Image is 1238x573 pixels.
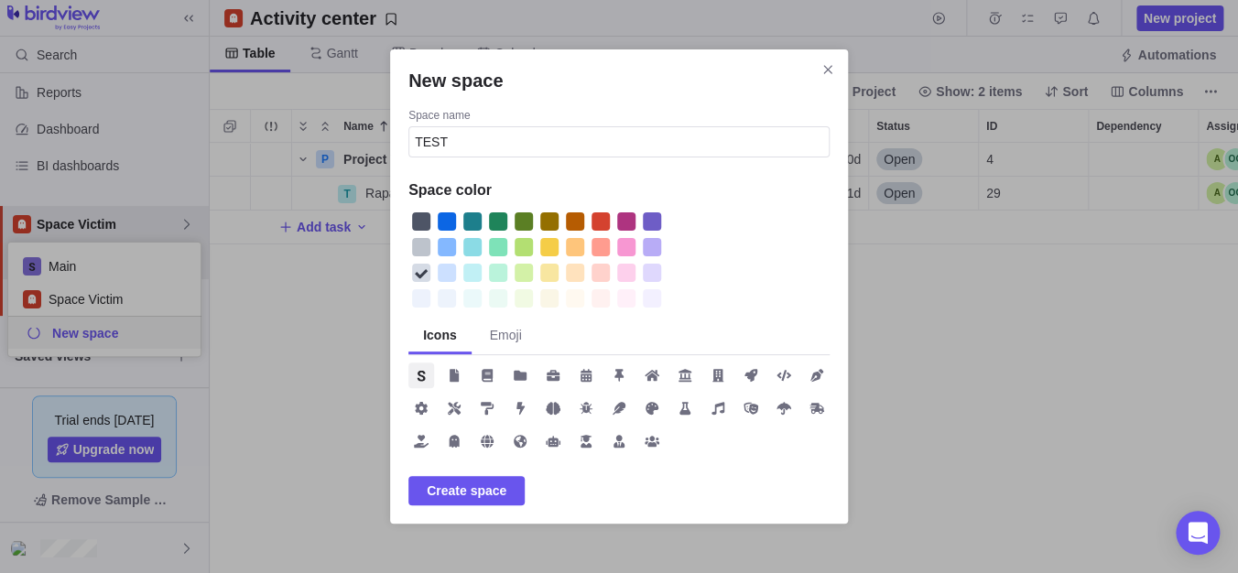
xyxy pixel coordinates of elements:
span: Emoji [490,326,522,344]
span: Icons [423,326,457,344]
div: Space name [408,108,830,126]
div: New space [390,49,848,524]
span: Create space [408,476,525,505]
div: Open Intercom Messenger [1176,511,1220,555]
span: Close [815,57,841,82]
h4: Space color [408,179,830,201]
span: Create space [427,480,506,502]
input: Space name [408,126,830,157]
h2: New space [408,68,830,93]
